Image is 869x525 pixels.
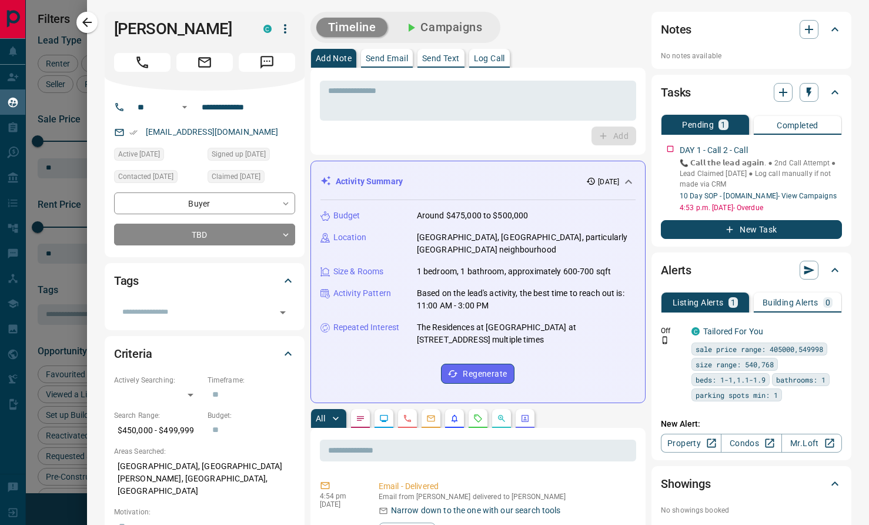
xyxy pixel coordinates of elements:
p: [GEOGRAPHIC_DATA], [GEOGRAPHIC_DATA], particularly [GEOGRAPHIC_DATA] neighbourhood [417,231,636,256]
a: Property [661,434,721,453]
p: Size & Rooms [333,265,384,278]
button: Regenerate [441,364,514,384]
p: 0 [825,298,830,307]
p: The Residences at [GEOGRAPHIC_DATA] at [STREET_ADDRESS] multiple times [417,321,636,346]
p: All [316,414,325,423]
p: [DATE] [598,177,619,187]
p: Areas Searched: [114,446,295,457]
p: Log Call [474,54,505,62]
p: [GEOGRAPHIC_DATA], [GEOGRAPHIC_DATA][PERSON_NAME], [GEOGRAPHIC_DATA], [GEOGRAPHIC_DATA] [114,457,295,501]
span: beds: 1-1,1.1-1.9 [696,374,766,386]
p: No notes available [661,51,842,61]
p: Add Note [316,54,352,62]
p: 1 [721,121,726,129]
div: Tasks [661,78,842,107]
p: New Alert: [661,418,842,430]
p: Motivation: [114,507,295,517]
p: DAY 1 - Call 2 - Call [680,144,748,157]
a: Condos [721,434,781,453]
div: condos.ca [263,25,272,33]
div: Fri Sep 12 2025 [114,148,202,164]
div: Criteria [114,340,295,368]
span: Signed up [DATE] [212,148,266,160]
p: Around $475,000 to $500,000 [417,210,529,222]
span: Active [DATE] [118,148,160,160]
svg: Agent Actions [520,414,530,423]
p: [DATE] [320,500,361,509]
h2: Showings [661,474,711,493]
svg: Requests [473,414,483,423]
svg: Notes [356,414,365,423]
div: Showings [661,470,842,498]
span: sale price range: 405000,549998 [696,343,823,355]
h2: Tasks [661,83,691,102]
p: 📞 𝗖𝗮𝗹𝗹 𝘁𝗵𝗲 𝗹𝗲𝗮𝗱 𝗮𝗴𝗮𝗶𝗻. ● 2nd Call Attempt ● Lead Claimed [DATE] ‎● Log call manually if not made ... [680,158,842,190]
p: Send Text [422,54,460,62]
p: Building Alerts [763,298,818,307]
span: Claimed [DATE] [212,171,260,182]
h1: [PERSON_NAME] [114,19,246,38]
p: Timeframe: [208,375,295,386]
div: Fri Sep 12 2025 [208,170,295,187]
button: Campaigns [392,18,494,37]
p: Activity Pattern [333,287,391,300]
div: TBD [114,224,295,245]
svg: Listing Alerts [450,414,459,423]
span: Email [176,53,233,72]
button: Timeline [316,18,388,37]
h2: Tags [114,271,139,290]
p: 1 bedroom, 1 bathroom, approximately 600-700 sqft [417,265,611,278]
p: Activity Summary [336,175,403,188]
span: bathrooms: 1 [776,374,825,386]
p: Completed [777,121,818,129]
span: parking spots min: 1 [696,389,778,401]
h2: Criteria [114,344,152,363]
button: New Task [661,220,842,239]
div: Activity Summary[DATE] [320,171,636,192]
span: size range: 540,768 [696,358,774,370]
svg: Lead Browsing Activity [379,414,389,423]
p: Email from [PERSON_NAME] delivered to [PERSON_NAME] [379,493,631,501]
p: No showings booked [661,505,842,516]
svg: Email Verified [129,128,138,137]
p: $450,000 - $499,999 [114,421,202,440]
p: Actively Searching: [114,375,202,386]
p: Email - Delivered [379,480,631,493]
p: Narrow down to the one with our search tools [391,504,561,517]
p: Budget [333,210,360,222]
p: Pending [682,121,714,129]
div: Tags [114,267,295,295]
p: Based on the lead's activity, the best time to reach out is: 11:00 AM - 3:00 PM [417,287,636,312]
h2: Notes [661,20,691,39]
div: Notes [661,15,842,44]
p: Repeated Interest [333,321,399,334]
p: Search Range: [114,410,202,421]
svg: Calls [403,414,412,423]
button: Open [178,100,192,114]
p: Send Email [366,54,408,62]
h2: Alerts [661,261,691,280]
svg: Opportunities [497,414,506,423]
p: Location [333,231,366,244]
a: Mr.Loft [781,434,842,453]
p: Budget: [208,410,295,421]
p: 4:54 pm [320,492,361,500]
a: 10 Day SOP - [DOMAIN_NAME]- View Campaigns [680,192,837,200]
svg: Push Notification Only [661,336,669,344]
span: Message [239,53,295,72]
button: Open [275,304,291,321]
div: condos.ca [691,327,700,335]
p: 1 [731,298,736,307]
span: Call [114,53,171,72]
div: Thu Aug 07 2025 [208,148,295,164]
svg: Emails [426,414,436,423]
p: Listing Alerts [673,298,724,307]
p: 4:53 p.m. [DATE] - Overdue [680,202,842,213]
p: Off [661,325,684,336]
div: Buyer [114,192,295,214]
div: Fri Sep 12 2025 [114,170,202,187]
span: Contacted [DATE] [118,171,173,182]
a: [EMAIL_ADDRESS][DOMAIN_NAME] [146,127,279,137]
div: Alerts [661,256,842,284]
a: Tailored For You [703,327,763,336]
